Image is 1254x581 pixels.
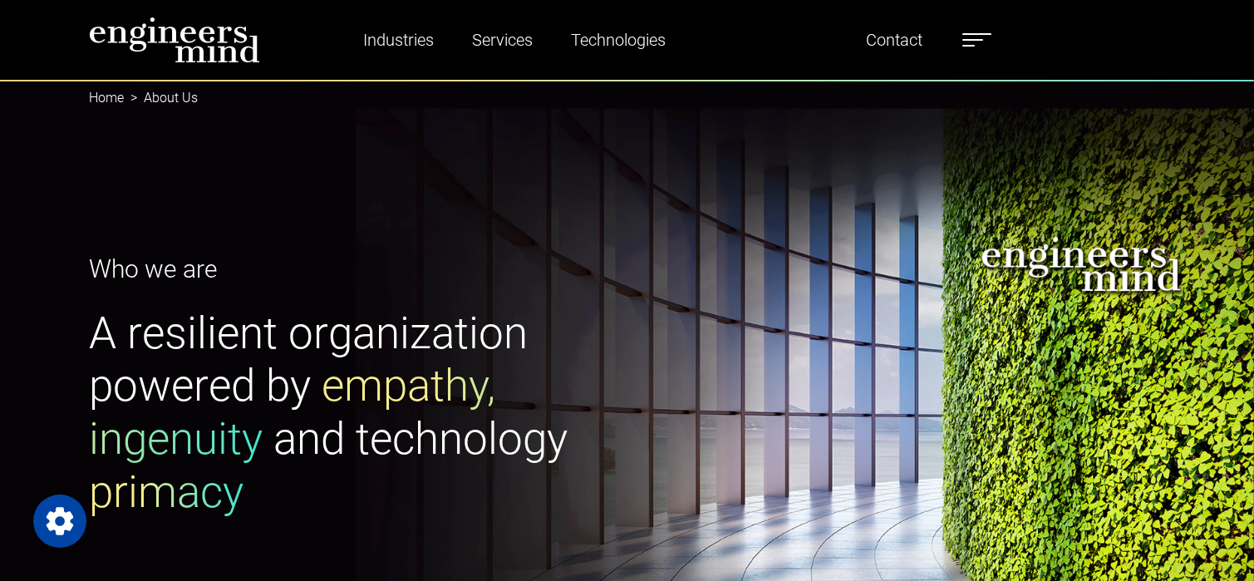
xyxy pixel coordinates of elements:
[564,21,672,59] a: Technologies
[89,80,1166,116] nav: breadcrumb
[89,360,495,465] span: empathy, ingenuity
[89,17,260,63] img: logo
[357,21,440,59] a: Industries
[89,466,243,518] span: primacy
[89,250,617,288] p: Who we are
[859,21,929,59] a: Contact
[89,90,124,106] a: Home
[124,88,198,108] li: About Us
[89,308,617,519] h1: A resilient organization powered by and technology
[465,21,539,59] a: Services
